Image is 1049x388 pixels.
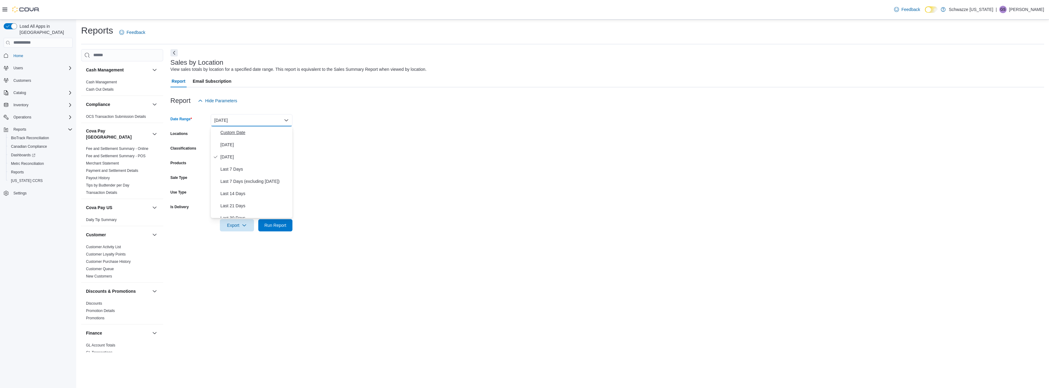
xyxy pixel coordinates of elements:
[81,300,163,324] div: Discounts & Promotions
[86,288,136,294] h3: Discounts & Promotions
[11,126,73,133] span: Reports
[86,87,114,92] span: Cash Out Details
[86,288,150,294] button: Discounts & Promotions
[11,52,73,60] span: Home
[9,177,45,184] a: [US_STATE] CCRS
[86,183,129,187] a: Tips by Budtender per Day
[6,168,75,176] button: Reports
[86,330,102,336] h3: Finance
[13,103,28,107] span: Inventory
[127,29,145,35] span: Feedback
[11,190,29,197] a: Settings
[86,232,106,238] h3: Customer
[9,134,73,142] span: BioTrack Reconciliation
[6,142,75,151] button: Canadian Compliance
[999,6,1007,13] div: Gulzar Sayall
[86,190,117,195] a: Transaction Details
[949,6,993,13] p: Schwazze [US_STATE]
[170,66,427,73] div: View sales totals by location for a specified date range. This report is equivalent to the Sales ...
[211,126,292,218] div: Select listbox
[11,189,73,197] span: Settings
[86,308,115,313] span: Promotion Details
[86,128,150,140] button: Cova Pay [GEOGRAPHIC_DATA]
[1,113,75,121] button: Operations
[86,218,117,222] a: Daily Tip Summary
[86,168,138,173] span: Payment and Settlement Details
[6,134,75,142] button: BioTrack Reconciliation
[11,178,43,183] span: [US_STATE] CCRS
[151,66,158,74] button: Cash Management
[9,169,26,176] a: Reports
[151,101,158,108] button: Compliance
[86,316,105,320] a: Promotions
[1009,6,1044,13] p: [PERSON_NAME]
[9,169,73,176] span: Reports
[151,130,158,138] button: Cova Pay [GEOGRAPHIC_DATA]
[11,161,44,166] span: Metrc Reconciliation
[86,252,126,256] a: Customer Loyalty Points
[220,214,290,222] span: Last 30 Days
[170,117,192,121] label: Date Range
[1,89,75,97] button: Catalog
[220,202,290,209] span: Last 21 Days
[86,316,105,321] span: Promotions
[12,6,40,13] img: Cova
[86,205,112,211] h3: Cova Pay US
[1,51,75,60] button: Home
[86,267,114,271] a: Customer Queue
[9,160,73,167] span: Metrc Reconciliation
[86,114,146,119] a: OCS Transaction Submission Details
[13,78,31,83] span: Customers
[13,115,31,120] span: Operations
[220,165,290,173] span: Last 7 Days
[170,161,186,165] label: Products
[86,176,110,180] a: Payout History
[86,161,119,165] a: Merchant Statement
[220,219,254,231] button: Export
[151,329,158,337] button: Finance
[86,259,131,264] span: Customer Purchase History
[11,52,26,60] a: Home
[11,101,73,109] span: Inventory
[86,67,150,73] button: Cash Management
[258,219,292,231] button: Run Report
[11,64,73,72] span: Users
[1,76,75,85] button: Customers
[86,67,124,73] h3: Cash Management
[1,64,75,72] button: Users
[86,343,115,348] span: GL Account Totals
[11,144,47,149] span: Canadian Compliance
[13,191,27,196] span: Settings
[86,146,149,151] span: Fee and Settlement Summary - Online
[81,24,113,37] h1: Reports
[1,189,75,198] button: Settings
[151,204,158,211] button: Cova Pay US
[264,222,286,228] span: Run Report
[170,59,224,66] h3: Sales by Location
[17,23,73,35] span: Load All Apps in [GEOGRAPHIC_DATA]
[86,101,150,107] button: Compliance
[81,145,163,199] div: Cova Pay [GEOGRAPHIC_DATA]
[151,288,158,295] button: Discounts & Promotions
[86,161,119,166] span: Merchant Statement
[86,87,114,92] a: Cash Out Details
[86,350,113,355] a: GL Transactions
[11,77,73,84] span: Customers
[170,97,191,104] h3: Report
[86,245,121,249] span: Customer Activity List
[11,101,31,109] button: Inventory
[11,114,73,121] span: Operations
[86,176,110,180] span: Payout History
[9,151,73,159] span: Dashboards
[6,176,75,185] button: [US_STATE] CCRS
[9,143,73,150] span: Canadian Compliance
[170,146,196,151] label: Classifications
[86,350,113,355] span: GL Transactions
[13,127,26,132] span: Reports
[11,77,34,84] a: Customers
